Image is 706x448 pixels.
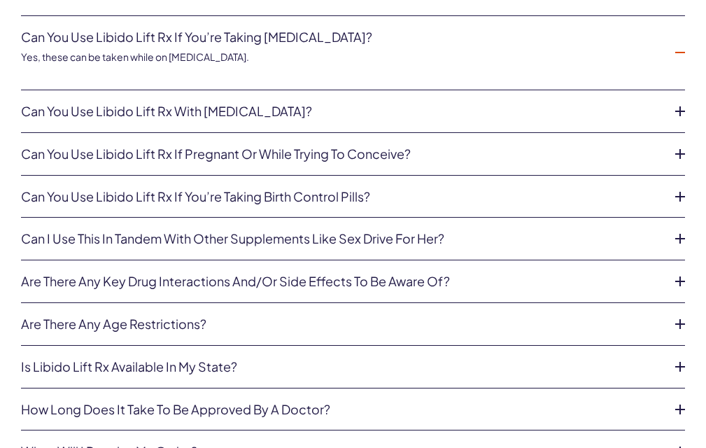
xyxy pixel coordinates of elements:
[21,274,663,288] a: Are there any key drug interactions and/or side effects to be aware of?
[21,402,663,416] a: How long does it take to be approved by a doctor?
[21,30,663,44] a: Can you use Libido Lift Rx if you’re taking [MEDICAL_DATA]?
[21,104,663,118] a: Can you use Libido Lift Rx with [MEDICAL_DATA]?
[21,317,663,331] a: Are there any age restrictions?
[21,360,663,374] a: Is Libido Lift Rx available in my state?
[21,190,663,204] a: Can you use Libido Lift Rx if you’re taking birth control pills?
[21,147,663,161] a: Can you use Libido Lift Rx if pregnant or while trying to conceive?
[21,50,663,64] p: Yes, these can be taken while on [MEDICAL_DATA].
[21,232,663,246] a: Can I use this in tandem with other supplements like Sex Drive for Her?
